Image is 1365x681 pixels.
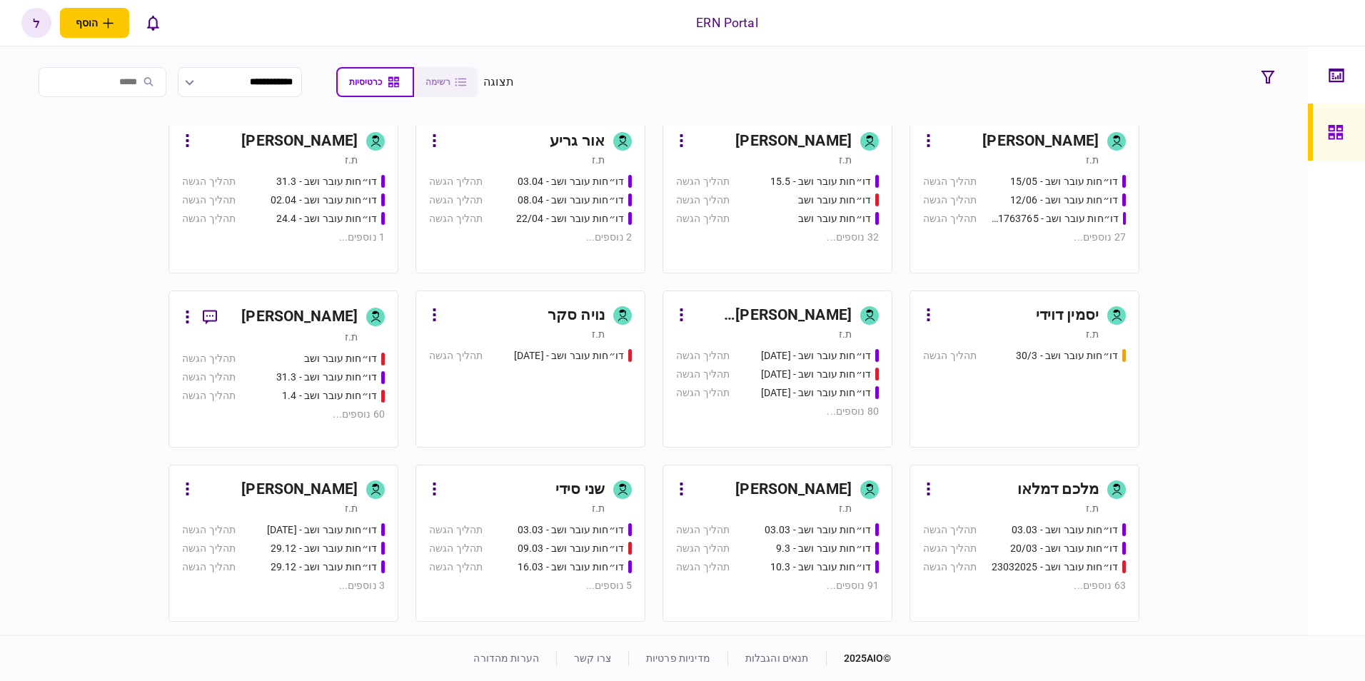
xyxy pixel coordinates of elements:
[692,304,852,327] div: [PERSON_NAME] [PERSON_NAME]
[676,578,879,593] div: 91 נוספים ...
[429,348,483,363] div: תהליך הגשה
[770,174,871,189] div: דו״חות עובר ושב - 15.5
[429,230,632,245] div: 2 נוספים ...
[676,230,879,245] div: 32 נוספים ...
[276,174,377,189] div: דו״חות עובר ושב - 31.3
[923,523,977,538] div: תהליך הגשה
[267,523,377,538] div: דו״חות עובר ושב - 26.12.24
[676,348,730,363] div: תהליך הגשה
[676,404,879,419] div: 80 נוספים ...
[182,211,236,226] div: תהליך הגשה
[548,304,605,327] div: נויה סקר
[282,388,377,403] div: דו״חות עובר ושב - 1.4
[923,193,977,208] div: תהליך הגשה
[182,174,236,189] div: תהליך הגשה
[992,560,1118,575] div: דו״חות עובר ושב - 23032025
[415,291,645,448] a: נויה סקרת.זדו״חות עובר ושב - 19.03.2025תהליך הגשה
[1017,478,1099,501] div: מלכם דמלאו
[473,652,539,664] a: הערות מהדורה
[182,388,236,403] div: תהליך הגשה
[663,291,892,448] a: [PERSON_NAME] [PERSON_NAME]ת.זדו״חות עובר ושב - 19/03/2025תהליך הגשהדו״חות עובר ושב - 19.3.25תהלי...
[910,116,1139,273] a: [PERSON_NAME]ת.זדו״חות עובר ושב - 15/05תהליך הגשהדו״חות עובר ושב - 12/06תהליך הגשהדו״חות עובר ושב...
[415,465,645,622] a: שני סידית.זדו״חות עובר ושב - 03.03תהליך הגשהדו״חות עובר ושב - 09.03תהליך הגשהדו״חות עובר ושב - 16...
[168,465,398,622] a: [PERSON_NAME]ת.זדו״חות עובר ושב - 26.12.24תהליך הגשהדו״חות עובר ושב - 29.12תהליך הגשהדו״חות עובר ...
[765,523,871,538] div: דו״חות עובר ושב - 03.03
[574,652,611,664] a: צרו קשר
[304,351,377,366] div: דו״חות עובר ושב
[761,348,871,363] div: דו״חות עובר ושב - 19/03/2025
[826,651,892,666] div: © 2025 AIO
[923,541,977,556] div: תהליך הגשה
[349,77,382,87] span: כרטיסיות
[1086,153,1099,167] div: ת.ז
[241,478,358,501] div: [PERSON_NAME]
[483,74,514,91] div: תצוגה
[1016,348,1118,363] div: דו״חות עובר ושב - 30/3
[276,211,377,226] div: דו״חות עובר ושב - 24.4
[1036,304,1099,327] div: יסמין דוידי
[555,478,605,501] div: שני סידי
[982,130,1099,153] div: [PERSON_NAME]
[1086,501,1099,515] div: ת.ז
[241,306,358,328] div: [PERSON_NAME]
[1012,523,1118,538] div: דו״חות עובר ושב - 03.03
[770,560,871,575] div: דו״חות עובר ושב - 10.3
[910,291,1139,448] a: יסמין דוידית.זדו״חות עובר ושב - 30/3תהליך הגשה
[676,560,730,575] div: תהליך הגשה
[592,327,605,341] div: ת.ז
[518,560,624,575] div: דו״חות עובר ושב - 16.03
[182,193,236,208] div: תהליך הגשה
[271,560,377,575] div: דו״חות עובר ושב - 29.12
[429,560,483,575] div: תהליך הגשה
[1086,327,1099,341] div: ת.ז
[676,211,730,226] div: תהליך הגשה
[138,8,168,38] button: פתח רשימת התראות
[21,8,51,38] button: ל
[776,541,871,556] div: דו״חות עובר ושב - 9.3
[241,130,358,153] div: [PERSON_NAME]
[182,230,385,245] div: 1 נוספים ...
[1010,174,1118,189] div: דו״חות עובר ושב - 15/05
[550,130,605,153] div: אור גריע
[336,67,414,97] button: כרטיסיות
[745,652,809,664] a: תנאים והגבלות
[676,385,730,400] div: תהליך הגשה
[676,523,730,538] div: תהליך הגשה
[676,541,730,556] div: תהליך הגשה
[839,153,852,167] div: ת.ז
[345,501,358,515] div: ת.ז
[425,77,450,87] span: רשימה
[761,385,871,400] div: דו״חות עובר ושב - 19.3.25
[839,501,852,515] div: ת.ז
[429,523,483,538] div: תהליך הגשה
[735,130,852,153] div: [PERSON_NAME]
[345,330,358,344] div: ת.ז
[923,230,1126,245] div: 27 נוספים ...
[518,523,624,538] div: דו״חות עובר ושב - 03.03
[60,8,129,38] button: פתח תפריט להוספת לקוח
[1010,541,1118,556] div: דו״חות עובר ושב - 20/03
[646,652,710,664] a: מדיניות פרטיות
[415,116,645,273] a: אור גריעת.זדו״חות עובר ושב - 03.04תהליך הגשהדו״חות עובר ושב - 08.04תהליך הגשהדו״חות עובר ושב - 22...
[271,193,377,208] div: דו״חות עובר ושב - 02.04
[910,465,1139,622] a: מלכם דמלאות.זדו״חות עובר ושב - 03.03תהליך הגשהדו״חות עובר ושב - 20/03תהליך הגשהדו״חות עובר ושב - ...
[923,578,1126,593] div: 63 נוספים ...
[676,367,730,382] div: תהליך הגשה
[429,578,632,593] div: 5 נוספים ...
[923,348,977,363] div: תהליך הגשה
[182,560,236,575] div: תהליך הגשה
[514,348,624,363] div: דו״חות עובר ושב - 19.03.2025
[429,193,483,208] div: תהליך הגשה
[182,407,385,422] div: 60 נוספים ...
[429,541,483,556] div: תהליך הגשה
[592,153,605,167] div: ת.ז
[429,174,483,189] div: תהליך הגשה
[991,211,1119,226] div: דו״חות עובר ושב - 511763765 18/06
[518,193,624,208] div: דו״חות עובר ושב - 08.04
[798,193,871,208] div: דו״חות עובר ושב
[516,211,624,226] div: דו״חות עובר ושב - 22/04
[923,560,977,575] div: תהליך הגשה
[518,541,624,556] div: דו״חות עובר ושב - 09.03
[839,327,852,341] div: ת.ז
